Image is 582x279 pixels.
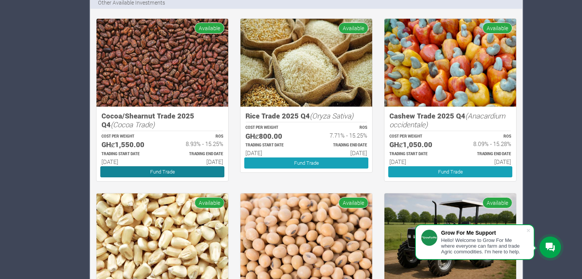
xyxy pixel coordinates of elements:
[101,158,155,165] h6: [DATE]
[245,125,299,131] p: COST PER WEIGHT
[169,158,223,165] h6: [DATE]
[100,166,224,177] a: Fund Trade
[482,23,512,34] span: Available
[457,151,511,157] p: Estimated Trading End Date
[101,112,223,129] h5: Cocoa/Shearnut Trade 2025 Q4
[388,166,512,177] a: Fund Trade
[313,143,367,148] p: Estimated Trading End Date
[101,151,155,157] p: Estimated Trading Start Date
[441,237,526,255] div: Hello! Welcome to Grow For Me where everyone can farm and trade Agric commodities. I'm here to help.
[313,132,367,139] h6: 7.71% - 15.25%
[338,197,368,208] span: Available
[245,143,299,148] p: Estimated Trading Start Date
[195,197,224,208] span: Available
[389,151,443,157] p: Estimated Trading Start Date
[389,158,443,165] h6: [DATE]
[245,112,367,120] h5: Rice Trade 2025 Q4
[101,140,155,149] h5: GHȼ1,550.00
[482,197,512,208] span: Available
[240,19,372,107] img: growforme image
[101,134,155,139] p: COST PER WEIGHT
[111,120,155,129] i: (Cocoa Trade)
[245,149,299,156] h6: [DATE]
[313,125,367,131] p: ROS
[457,158,511,165] h6: [DATE]
[389,134,443,139] p: COST PER WEIGHT
[244,157,368,169] a: Fund Trade
[389,112,511,129] h5: Cashew Trade 2025 Q4
[169,151,223,157] p: Estimated Trading End Date
[169,140,223,147] h6: 8.93% - 15.25%
[169,134,223,139] p: ROS
[338,23,368,34] span: Available
[441,230,526,236] div: Grow For Me Support
[457,140,511,147] h6: 8.09% - 15.28%
[96,19,228,107] img: growforme image
[457,134,511,139] p: ROS
[245,132,299,141] h5: GHȼ800.00
[384,19,516,107] img: growforme image
[313,149,367,156] h6: [DATE]
[389,111,505,129] i: (Anacardium occidentale)
[389,140,443,149] h5: GHȼ1,050.00
[195,23,224,34] span: Available
[310,111,353,120] i: (Oryza Sativa)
